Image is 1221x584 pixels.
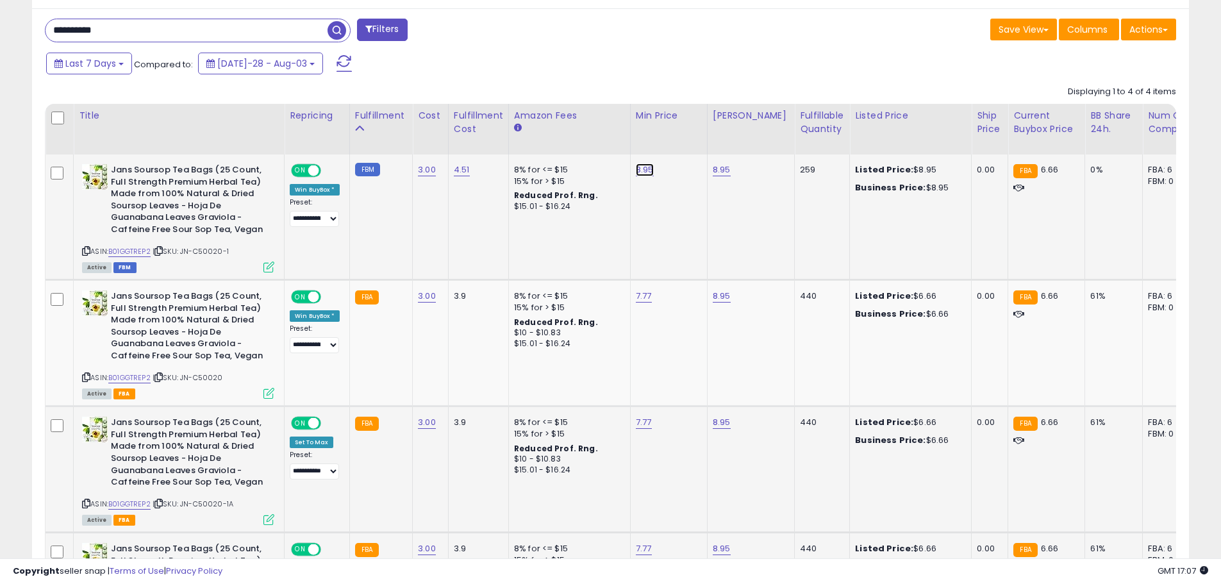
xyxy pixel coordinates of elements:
[1041,416,1059,428] span: 6.66
[292,544,308,555] span: ON
[290,451,340,480] div: Preset:
[800,164,840,176] div: 259
[855,163,913,176] b: Listed Price:
[113,515,135,526] span: FBA
[855,164,961,176] div: $8.95
[855,290,961,302] div: $6.66
[108,499,151,510] a: B01GGTREP2
[855,435,961,446] div: $6.66
[454,417,499,428] div: 3.9
[1158,565,1208,577] span: 2025-08-11 17:07 GMT
[1090,543,1133,555] div: 61%
[1090,109,1137,136] div: BB Share 24h.
[319,165,340,176] span: OFF
[1090,164,1133,176] div: 0%
[454,163,470,176] a: 4.51
[977,543,998,555] div: 0.00
[514,428,620,440] div: 15% for > $15
[514,190,598,201] b: Reduced Prof. Rng.
[290,198,340,227] div: Preset:
[514,164,620,176] div: 8% for <= $15
[82,290,108,316] img: 51GFBp1HWzL._SL40_.jpg
[1013,164,1037,178] small: FBA
[1013,109,1079,136] div: Current Buybox Price
[1059,19,1119,40] button: Columns
[855,434,926,446] b: Business Price:
[514,443,598,454] b: Reduced Prof. Rng.
[418,542,436,555] a: 3.00
[990,19,1057,40] button: Save View
[977,164,998,176] div: 0.00
[514,290,620,302] div: 8% for <= $15
[198,53,323,74] button: [DATE]-28 - Aug-03
[290,184,340,196] div: Win BuyBox *
[1013,290,1037,305] small: FBA
[454,543,499,555] div: 3.9
[713,542,731,555] a: 8.95
[454,109,503,136] div: Fulfillment Cost
[855,181,926,194] b: Business Price:
[855,308,961,320] div: $6.66
[1148,176,1190,187] div: FBM: 0
[713,109,789,122] div: [PERSON_NAME]
[108,372,151,383] a: B01GGTREP2
[514,176,620,187] div: 15% for > $15
[153,499,233,509] span: | SKU: JN-C50020-1A
[800,543,840,555] div: 440
[418,416,436,429] a: 3.00
[111,417,267,491] b: Jans Soursop Tea Bags (25 Count, Full Strength Premium Herbal Tea) Made from 100% Natural & Dried...
[65,57,116,70] span: Last 7 Days
[290,437,333,448] div: Set To Max
[1148,109,1195,136] div: Num of Comp.
[82,164,274,271] div: ASIN:
[82,417,108,442] img: 51GFBp1HWzL._SL40_.jpg
[82,543,108,569] img: 51GFBp1HWzL._SL40_.jpg
[1067,23,1108,36] span: Columns
[111,164,267,238] b: Jans Soursop Tea Bags (25 Count, Full Strength Premium Herbal Tea) Made from 100% Natural & Dried...
[418,109,443,122] div: Cost
[319,418,340,429] span: OFF
[800,109,844,136] div: Fulfillable Quantity
[1090,417,1133,428] div: 61%
[1148,543,1190,555] div: FBA: 6
[13,565,60,577] strong: Copyright
[514,317,598,328] b: Reduced Prof. Rng.
[713,163,731,176] a: 8.95
[82,388,112,399] span: All listings currently available for purchase on Amazon
[454,290,499,302] div: 3.9
[514,328,620,338] div: $10 - $10.83
[355,163,380,176] small: FBM
[514,454,620,465] div: $10 - $10.83
[292,418,308,429] span: ON
[1148,290,1190,302] div: FBA: 6
[1148,302,1190,313] div: FBM: 0
[319,292,340,303] span: OFF
[108,246,151,257] a: B01GGTREP2
[1013,417,1037,431] small: FBA
[1041,290,1059,302] span: 6.66
[418,163,436,176] a: 3.00
[1090,290,1133,302] div: 61%
[290,324,340,353] div: Preset:
[153,246,229,256] span: | SKU: JN-C50020-1
[800,417,840,428] div: 440
[79,109,279,122] div: Title
[855,542,913,555] b: Listed Price:
[82,417,274,524] div: ASIN:
[292,292,308,303] span: ON
[1148,428,1190,440] div: FBM: 0
[46,53,132,74] button: Last 7 Days
[977,290,998,302] div: 0.00
[636,542,652,555] a: 7.77
[636,109,702,122] div: Min Price
[977,109,1002,136] div: Ship Price
[355,290,379,305] small: FBA
[418,290,436,303] a: 3.00
[514,543,620,555] div: 8% for <= $15
[1148,417,1190,428] div: FBA: 6
[636,290,652,303] a: 7.77
[514,201,620,212] div: $15.01 - $16.24
[514,302,620,313] div: 15% for > $15
[357,19,407,41] button: Filters
[153,372,223,383] span: | SKU: JN-C50020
